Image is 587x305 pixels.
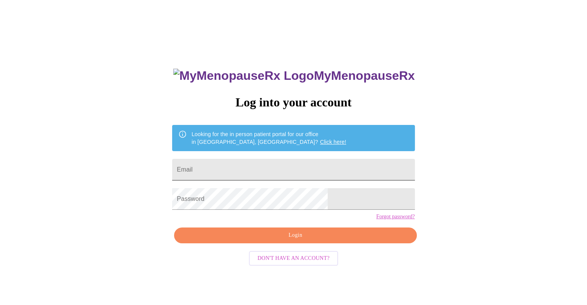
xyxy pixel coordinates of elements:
[173,69,415,83] h3: MyMenopauseRx
[249,251,338,266] button: Don't have an account?
[172,95,414,110] h3: Log into your account
[257,254,330,263] span: Don't have an account?
[247,254,340,261] a: Don't have an account?
[173,69,314,83] img: MyMenopauseRx Logo
[174,227,416,243] button: Login
[320,139,346,145] a: Click here!
[183,231,408,240] span: Login
[191,127,346,149] div: Looking for the in person patient portal for our office in [GEOGRAPHIC_DATA], [GEOGRAPHIC_DATA]?
[376,214,415,220] a: Forgot password?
